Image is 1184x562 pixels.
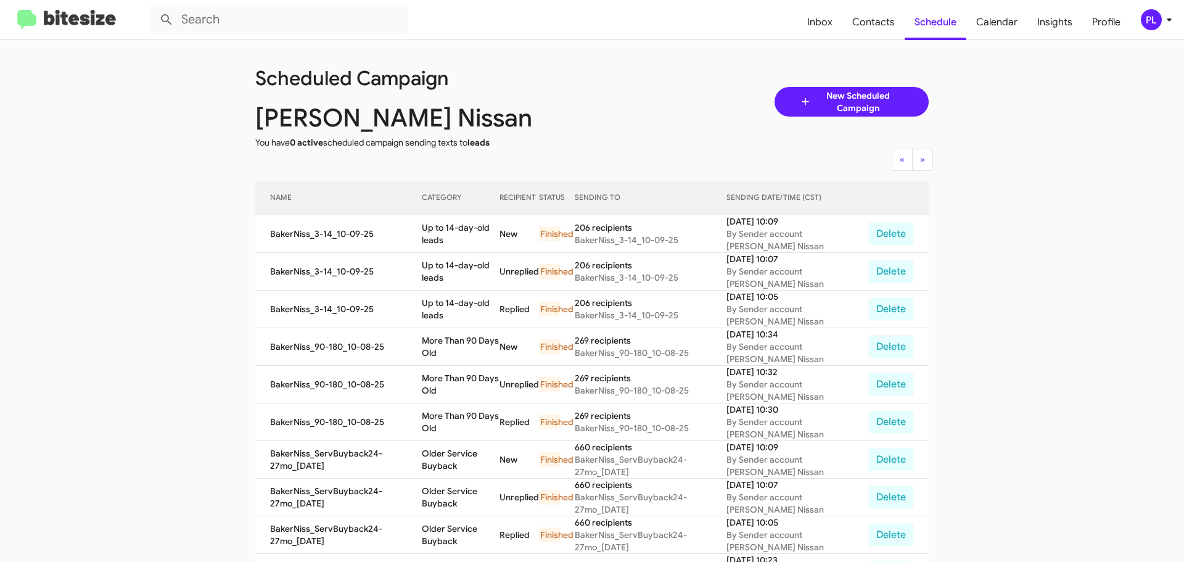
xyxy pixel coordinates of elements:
div: By Sender account [PERSON_NAME] Nissan [726,529,868,553]
th: RECIPIENT [499,181,539,215]
button: Delete [868,260,914,283]
button: Delete [868,335,914,358]
div: [DATE] 10:09 [726,215,868,228]
td: Replied [499,516,539,554]
div: Finished [539,339,561,354]
div: [DATE] 10:05 [726,516,868,529]
td: Up to 14-day-old leads [422,215,499,253]
td: Older Service Buyback [422,516,499,554]
td: Unreplied [499,366,539,403]
div: Finished [539,415,561,429]
td: BakerNiss_ServBuyback24-27mo_[DATE] [255,441,422,479]
nav: Page navigation example [892,149,933,171]
div: Finished [539,527,561,542]
div: BakerNiss_3-14_10-09-25 [575,234,726,246]
a: Profile [1082,4,1130,40]
div: Finished [539,264,561,279]
button: Next [912,149,933,171]
td: BakerNiss_ServBuyback24-27mo_[DATE] [255,516,422,554]
a: Inbox [797,4,842,40]
div: BakerNiss_90-180_10-08-25 [575,384,726,397]
div: [DATE] 10:34 [726,328,868,341]
button: Delete [868,222,914,246]
div: By Sender account [PERSON_NAME] Nissan [726,341,868,365]
div: PL [1141,9,1162,30]
button: Delete [868,523,914,547]
div: BakerNiss_3-14_10-09-25 [575,309,726,321]
span: 0 active [290,137,323,148]
div: 206 recipients [575,297,726,309]
div: By Sender account [PERSON_NAME] Nissan [726,453,868,478]
td: BakerNiss_3-14_10-09-25 [255,215,422,253]
td: New [499,441,539,479]
span: Contacts [842,4,905,40]
td: Older Service Buyback [422,479,499,516]
td: Up to 14-day-old leads [422,253,499,291]
span: New Scheduled Campaign [812,89,904,114]
td: Unreplied [499,253,539,291]
div: [DATE] 10:05 [726,291,868,303]
div: Finished [539,490,561,505]
button: Delete [868,410,914,434]
a: New Scheduled Campaign [775,87,929,117]
td: BakerNiss_90-180_10-08-25 [255,328,422,366]
div: BakerNiss_ServBuyback24-27mo_[DATE] [575,491,726,516]
div: 660 recipients [575,441,726,453]
th: SENDING TO [575,181,726,215]
div: BakerNiss_3-14_10-09-25 [575,271,726,284]
div: By Sender account [PERSON_NAME] Nissan [726,265,868,290]
button: PL [1130,9,1170,30]
td: Unreplied [499,479,539,516]
span: « [900,154,905,165]
button: Delete [868,448,914,471]
td: BakerNiss_3-14_10-09-25 [255,291,422,328]
button: Previous [892,149,913,171]
th: STATUS [539,181,575,215]
td: Replied [499,291,539,328]
div: By Sender account [PERSON_NAME] Nissan [726,228,868,252]
div: [PERSON_NAME] Nissan [246,112,601,124]
th: NAME [255,181,422,215]
button: Delete [868,486,914,509]
td: More Than 90 Days Old [422,366,499,403]
div: [DATE] 10:07 [726,253,868,265]
div: Finished [539,377,561,392]
button: Delete [868,373,914,396]
div: 660 recipients [575,516,726,529]
div: 269 recipients [575,334,726,347]
button: Delete [868,297,914,321]
div: BakerNiss_ServBuyback24-27mo_[DATE] [575,529,726,553]
td: BakerNiss_ServBuyback24-27mo_[DATE] [255,479,422,516]
div: [DATE] 10:09 [726,441,868,453]
a: Calendar [966,4,1027,40]
div: 660 recipients [575,479,726,491]
div: 269 recipients [575,372,726,384]
td: More Than 90 Days Old [422,403,499,441]
div: BakerNiss_90-180_10-08-25 [575,347,726,359]
td: BakerNiss_90-180_10-08-25 [255,403,422,441]
td: More Than 90 Days Old [422,328,499,366]
div: Finished [539,302,561,316]
td: Up to 14-day-old leads [422,291,499,328]
div: Finished [539,226,561,241]
th: SENDING DATE/TIME (CST) [726,181,868,215]
a: Schedule [905,4,966,40]
div: Finished [539,452,561,467]
div: 206 recipients [575,259,726,271]
div: BakerNiss_90-180_10-08-25 [575,422,726,434]
div: [DATE] 10:30 [726,403,868,416]
div: You have scheduled campaign sending texts to [246,136,601,149]
div: 206 recipients [575,221,726,234]
div: 269 recipients [575,410,726,422]
div: BakerNiss_ServBuyback24-27mo_[DATE] [575,453,726,478]
td: New [499,328,539,366]
td: New [499,215,539,253]
a: Insights [1027,4,1082,40]
div: By Sender account [PERSON_NAME] Nissan [726,416,868,440]
span: » [920,154,925,165]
